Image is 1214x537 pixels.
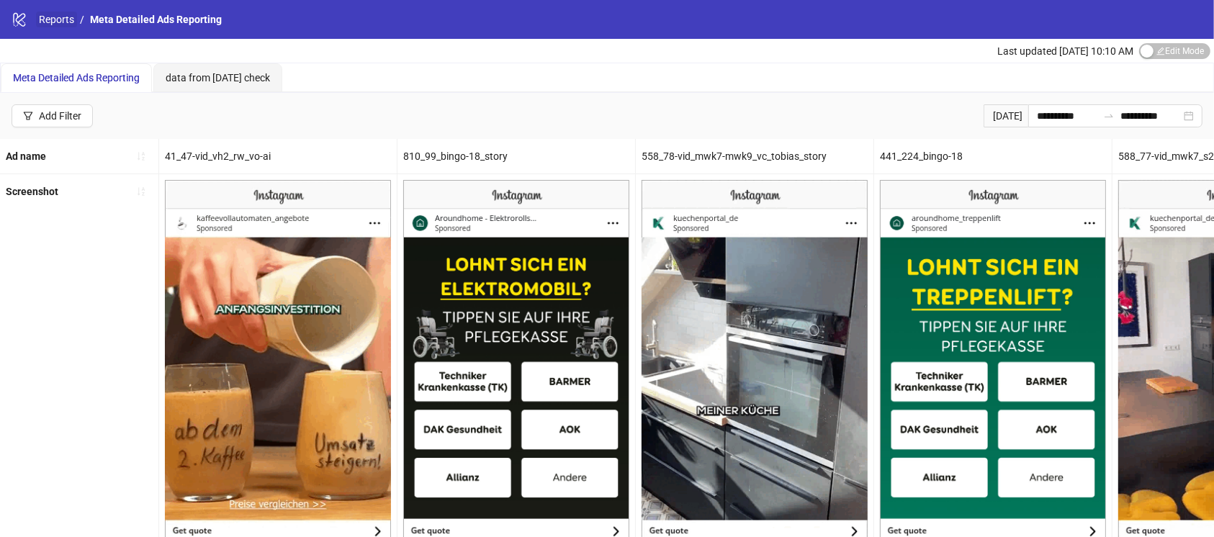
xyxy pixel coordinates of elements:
[1103,110,1115,122] span: swap-right
[159,139,397,173] div: 41_47-vid_vh2_rw_vo-ai
[397,139,635,173] div: 810_99_bingo-18_story
[136,186,146,197] span: sort-ascending
[874,139,1112,173] div: 441_224_bingo-18
[36,12,77,27] a: Reports
[39,110,81,122] div: Add Filter
[997,45,1133,57] span: Last updated [DATE] 10:10 AM
[6,186,58,197] b: Screenshot
[166,72,270,84] span: data from [DATE] check
[13,72,140,84] span: Meta Detailed Ads Reporting
[12,104,93,127] button: Add Filter
[6,150,46,162] b: Ad name
[90,14,222,25] span: Meta Detailed Ads Reporting
[136,151,146,161] span: sort-ascending
[80,12,84,27] li: /
[1103,110,1115,122] span: to
[636,139,873,173] div: 558_78-vid_mwk7-mwk9_vc_tobias_story
[984,104,1028,127] div: [DATE]
[23,111,33,121] span: filter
